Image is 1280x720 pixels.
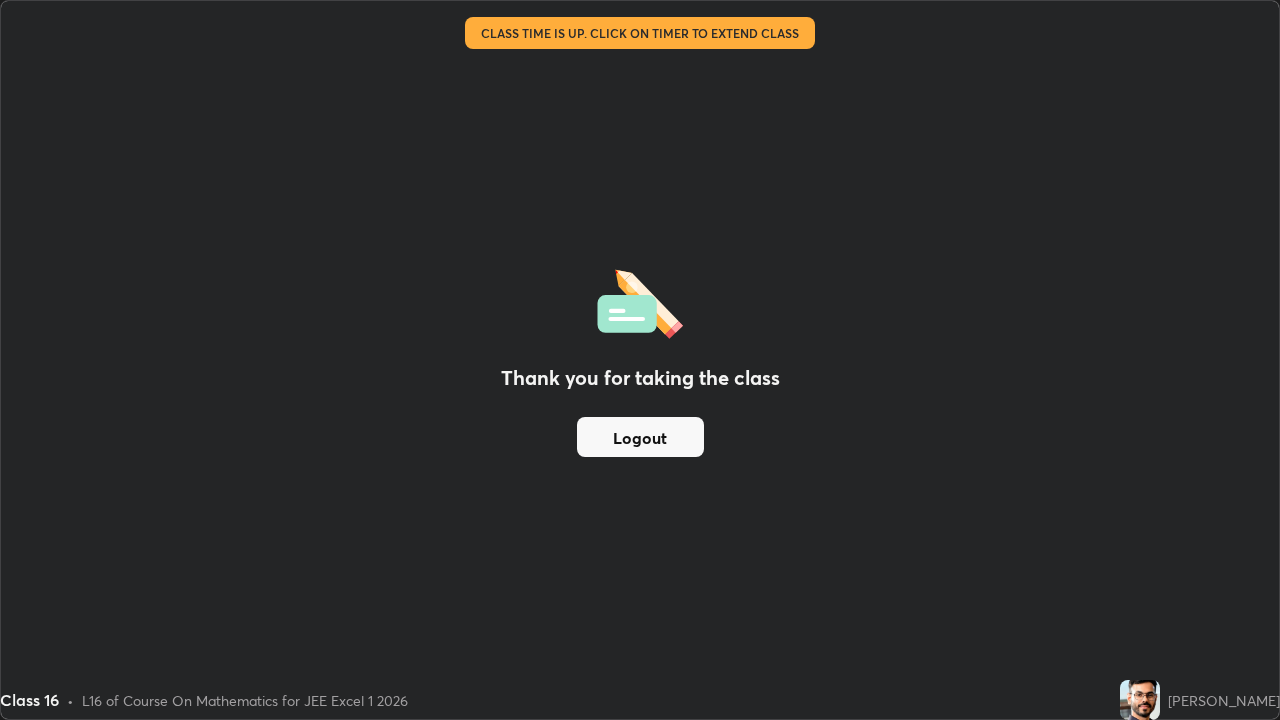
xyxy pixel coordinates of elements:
div: L16 of Course On Mathematics for JEE Excel 1 2026 [82,690,408,711]
img: ca0f5e163b6a4e08bc0bbfa0484aee76.jpg [1120,680,1160,720]
div: [PERSON_NAME] [1168,690,1280,711]
h2: Thank you for taking the class [501,363,780,393]
button: Logout [577,417,704,457]
img: offlineFeedback.1438e8b3.svg [597,263,683,339]
div: • [67,690,74,711]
